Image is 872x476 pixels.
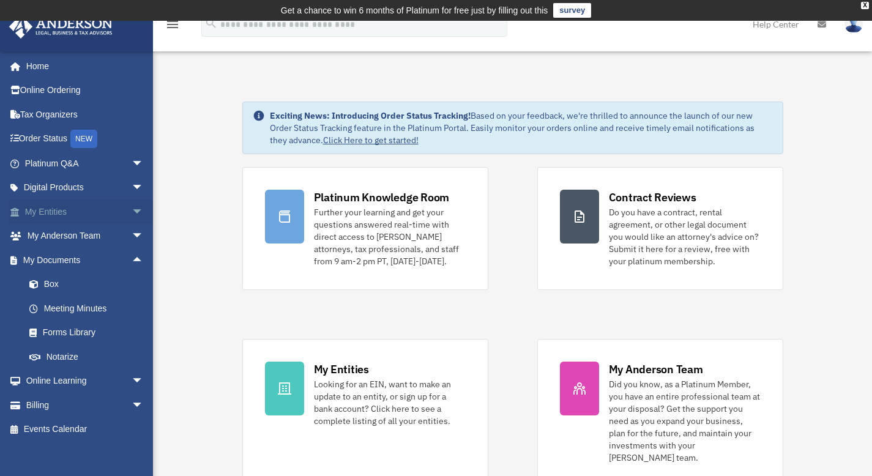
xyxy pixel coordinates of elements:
a: Online Learningarrow_drop_down [9,369,162,393]
a: Meeting Minutes [17,296,162,321]
span: arrow_drop_down [132,369,156,394]
a: Online Ordering [9,78,162,103]
span: arrow_drop_down [132,224,156,249]
div: Further your learning and get your questions answered real-time with direct access to [PERSON_NAM... [314,206,466,267]
i: menu [165,17,180,32]
a: Tax Organizers [9,102,162,127]
div: My Anderson Team [609,362,703,377]
div: Based on your feedback, we're thrilled to announce the launch of our new Order Status Tracking fe... [270,110,773,146]
div: My Entities [314,362,369,377]
a: Notarize [17,344,162,369]
a: Forms Library [17,321,162,345]
div: Did you know, as a Platinum Member, you have an entire professional team at your disposal? Get th... [609,378,761,464]
a: Box [17,272,162,297]
div: Looking for an EIN, want to make an update to an entity, or sign up for a bank account? Click her... [314,378,466,427]
a: My Anderson Teamarrow_drop_down [9,224,162,248]
img: User Pic [844,15,863,33]
span: arrow_drop_up [132,248,156,273]
span: arrow_drop_down [132,151,156,176]
a: Home [9,54,156,78]
span: arrow_drop_down [132,199,156,225]
a: menu [165,21,180,32]
strong: Exciting News: Introducing Order Status Tracking! [270,110,471,121]
div: NEW [70,130,97,148]
a: Click Here to get started! [323,135,419,146]
a: Events Calendar [9,417,162,442]
a: My Entitiesarrow_drop_down [9,199,162,224]
a: Platinum Knowledge Room Further your learning and get your questions answered real-time with dire... [242,167,488,290]
i: search [204,17,218,30]
div: close [861,2,869,9]
span: arrow_drop_down [132,176,156,201]
img: Anderson Advisors Platinum Portal [6,15,116,39]
a: Order StatusNEW [9,127,162,152]
div: Contract Reviews [609,190,696,205]
span: arrow_drop_down [132,393,156,418]
a: Billingarrow_drop_down [9,393,162,417]
a: My Documentsarrow_drop_up [9,248,162,272]
div: Do you have a contract, rental agreement, or other legal document you would like an attorney's ad... [609,206,761,267]
a: Digital Productsarrow_drop_down [9,176,162,200]
a: Contract Reviews Do you have a contract, rental agreement, or other legal document you would like... [537,167,783,290]
a: survey [553,3,591,18]
div: Get a chance to win 6 months of Platinum for free just by filling out this [281,3,548,18]
a: Platinum Q&Aarrow_drop_down [9,151,162,176]
div: Platinum Knowledge Room [314,190,450,205]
